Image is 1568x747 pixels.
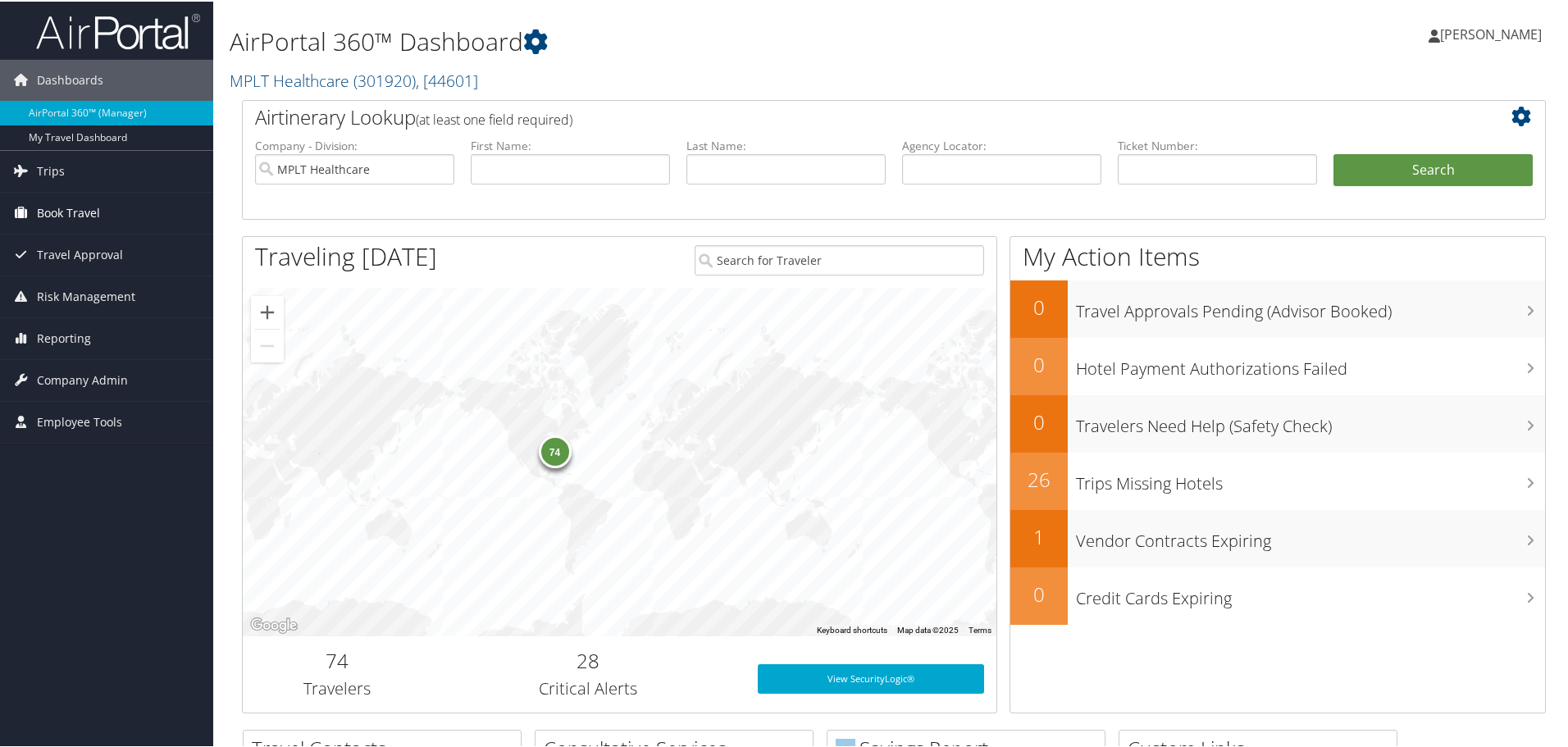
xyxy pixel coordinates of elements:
[353,68,416,90] span: ( 301920 )
[37,58,103,99] span: Dashboards
[902,136,1101,153] label: Agency Locator:
[1010,522,1068,549] h2: 1
[255,645,419,673] h2: 74
[251,328,284,361] button: Zoom out
[444,645,733,673] h2: 28
[1076,462,1545,494] h3: Trips Missing Hotels
[251,294,284,327] button: Zoom in
[37,358,128,399] span: Company Admin
[1010,451,1545,508] a: 26Trips Missing Hotels
[37,400,122,441] span: Employee Tools
[1010,464,1068,492] h2: 26
[255,676,419,699] h3: Travelers
[255,102,1424,130] h2: Airtinerary Lookup
[255,238,437,272] h1: Traveling [DATE]
[37,275,135,316] span: Risk Management
[1010,508,1545,566] a: 1Vendor Contracts Expiring
[471,136,670,153] label: First Name:
[1010,566,1545,623] a: 0Credit Cards Expiring
[1076,520,1545,551] h3: Vendor Contracts Expiring
[247,613,301,635] img: Google
[1333,153,1533,185] button: Search
[1440,24,1542,42] span: [PERSON_NAME]
[1010,394,1545,451] a: 0Travelers Need Help (Safety Check)
[969,624,991,633] a: Terms (opens in new tab)
[1010,336,1545,394] a: 0Hotel Payment Authorizations Failed
[37,233,123,274] span: Travel Approval
[230,23,1115,57] h1: AirPortal 360™ Dashboard
[37,317,91,358] span: Reporting
[36,11,200,49] img: airportal-logo.png
[758,663,984,692] a: View SecurityLogic®
[1076,348,1545,379] h3: Hotel Payment Authorizations Failed
[1076,577,1545,608] h3: Credit Cards Expiring
[255,136,454,153] label: Company - Division:
[37,191,100,232] span: Book Travel
[1010,579,1068,607] h2: 0
[1118,136,1317,153] label: Ticket Number:
[1076,290,1545,321] h3: Travel Approvals Pending (Advisor Booked)
[247,613,301,635] a: Open this area in Google Maps (opens a new window)
[1010,349,1068,377] h2: 0
[444,676,733,699] h3: Critical Alerts
[230,68,478,90] a: MPLT Healthcare
[897,624,959,633] span: Map data ©2025
[1076,405,1545,436] h3: Travelers Need Help (Safety Check)
[695,244,984,274] input: Search for Traveler
[538,434,571,467] div: 74
[416,109,572,127] span: (at least one field required)
[37,149,65,190] span: Trips
[1010,279,1545,336] a: 0Travel Approvals Pending (Advisor Booked)
[817,623,887,635] button: Keyboard shortcuts
[1010,292,1068,320] h2: 0
[416,68,478,90] span: , [ 44601 ]
[1010,407,1068,435] h2: 0
[1429,8,1558,57] a: [PERSON_NAME]
[1010,238,1545,272] h1: My Action Items
[686,136,886,153] label: Last Name:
